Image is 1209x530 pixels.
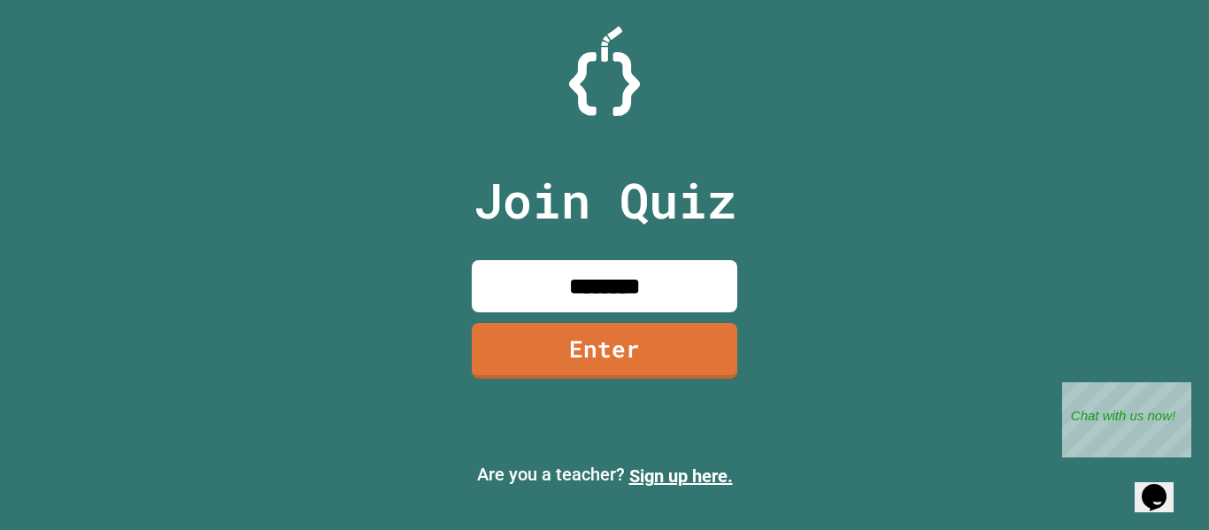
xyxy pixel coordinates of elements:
[474,164,736,237] p: Join Quiz
[1135,459,1191,512] iframe: chat widget
[1062,382,1191,457] iframe: chat widget
[472,323,737,379] a: Enter
[14,461,1195,489] p: Are you a teacher?
[569,27,640,116] img: Logo.svg
[629,465,733,487] a: Sign up here.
